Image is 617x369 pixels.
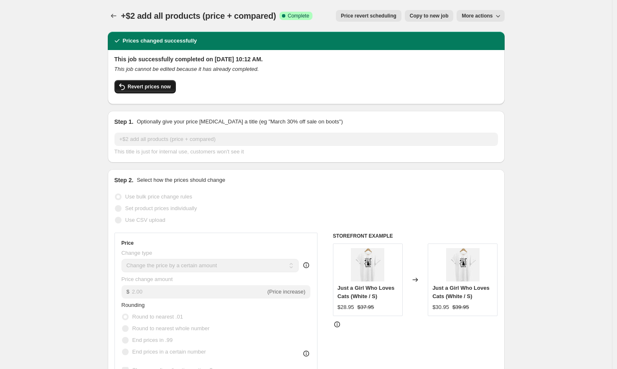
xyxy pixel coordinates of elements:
span: Price change amount [122,276,173,282]
span: End prices in a certain number [132,349,206,355]
h2: Step 1. [114,118,134,126]
button: Price revert scheduling [336,10,401,22]
input: 30% off holiday sale [114,133,498,146]
p: Optionally give your price [MEDICAL_DATA] a title (eg "March 30% off sale on boots") [137,118,343,126]
button: Copy to new job [405,10,454,22]
div: $28.95 [338,303,354,311]
div: help [302,261,310,269]
button: Revert prices now [114,80,176,93]
span: Price revert scheduling [341,13,396,19]
span: Complete [288,13,309,19]
span: Revert prices now [128,83,171,90]
span: Use bulk price change rules [125,193,192,200]
button: Price change jobs [108,10,119,22]
strike: $37.95 [358,303,374,311]
strike: $39.95 [452,303,469,311]
span: Round to nearest .01 [132,314,183,320]
span: Change type [122,250,152,256]
span: Rounding [122,302,145,308]
div: $30.95 [432,303,449,311]
img: white_80x.jpg [351,248,384,281]
span: +$2 add all products (price + compared) [121,11,276,20]
h6: STOREFRONT EXAMPLE [333,233,498,239]
h2: Prices changed successfully [123,37,197,45]
span: (Price increase) [267,289,305,295]
span: Use CSV upload [125,217,165,223]
span: More actions [462,13,493,19]
span: $ [127,289,129,295]
span: Just a Girl Who Loves Cats (White / S) [432,285,490,299]
h2: This job successfully completed on [DATE] 10:12 AM. [114,55,498,63]
img: white_80x.jpg [446,248,480,281]
h2: Step 2. [114,176,134,184]
span: End prices in .99 [132,337,173,343]
span: Just a Girl Who Loves Cats (White / S) [338,285,395,299]
span: This title is just for internal use, customers won't see it [114,148,244,155]
span: Copy to new job [410,13,449,19]
button: More actions [457,10,504,22]
input: -10.00 [132,285,266,299]
span: Set product prices individually [125,205,197,211]
p: Select how the prices should change [137,176,225,184]
h3: Price [122,240,134,246]
i: This job cannot be edited because it has already completed. [114,66,259,72]
span: Round to nearest whole number [132,325,210,331]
